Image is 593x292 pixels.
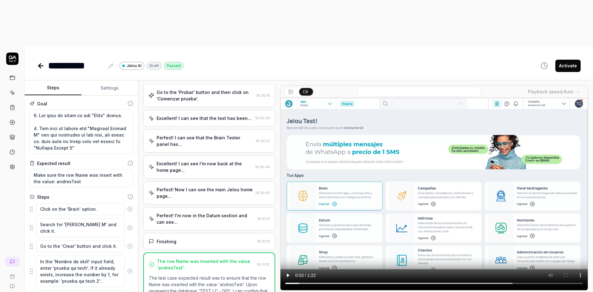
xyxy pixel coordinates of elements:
[2,269,22,279] a: Book a call with us
[147,62,162,70] div: Draft
[157,115,251,121] div: Excellent! I can see that the test has been...
[5,257,20,267] a: New conversation
[157,160,253,173] div: Excellent! I can see I'm now back at the home page...
[2,279,22,289] a: Documentation
[255,116,270,120] time: 16:30:30
[257,217,270,221] time: 16:31:01
[82,81,138,95] button: Settings
[537,60,552,72] button: View version history
[120,61,144,70] a: Jelou AI
[125,265,135,277] button: Remove step
[125,240,135,252] button: Remove step
[256,139,270,143] time: 16:30:37
[125,203,135,215] button: Remove step
[164,62,183,70] div: Passed
[30,218,133,237] div: Suggestions
[257,239,270,243] time: 16:31:10
[157,186,253,199] div: Perfect! Now I can see the main Jelou home page...
[25,81,82,95] button: Steps
[257,262,270,267] time: 16:31:10
[255,165,270,169] time: 16:30:45
[37,160,70,167] div: Expected result
[528,88,574,95] div: Playback speed:
[157,212,255,225] div: Perfect! I'm now in the Datum section and can see...
[37,194,49,200] div: Steps
[255,191,270,195] time: 16:30:53
[157,238,176,245] div: Finishing
[256,93,270,98] time: 16:30:15
[157,258,254,271] div: The row Name was inserted with the value 'andresTest'.
[127,63,141,69] span: Jelou AI
[157,89,254,102] div: Go to the 'Probar' button and then click on 'Comenzar prueba'.
[157,134,253,147] div: Perfect! I can see that the Brain Tester panel has...
[555,60,581,72] button: Activate
[125,222,135,234] button: Remove step
[37,100,47,107] div: Goal
[30,255,133,287] div: Suggestions
[30,203,133,216] div: Suggestions
[30,240,133,253] div: Suggestions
